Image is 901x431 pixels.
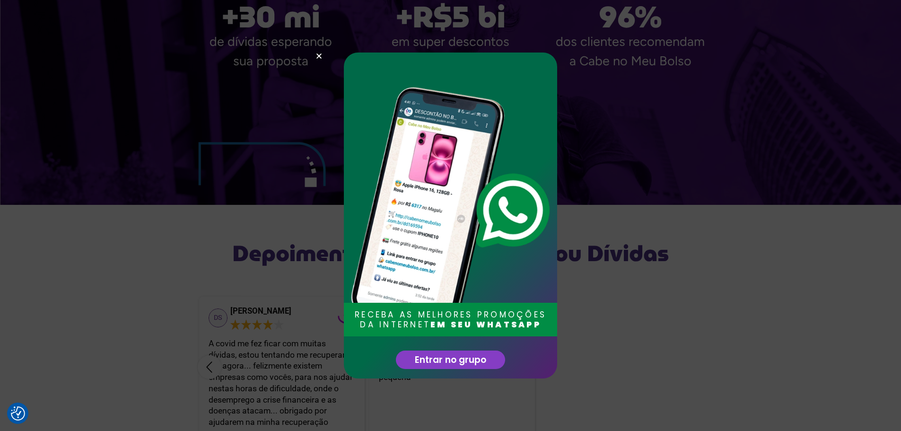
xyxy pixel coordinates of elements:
a: Entrar no grupo [396,351,505,369]
span: Entrar no grupo [415,355,486,364]
b: EM SEU WHATSAPP [430,319,541,330]
h3: RECEBA AS MELHORES PROMOÇÕES DA INTERNET [348,310,553,329]
img: Revisit consent button [11,406,25,421]
button: Preferências de consentimento [11,406,25,421]
img: celular-oferta [349,71,552,349]
a: Close [315,53,323,60]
